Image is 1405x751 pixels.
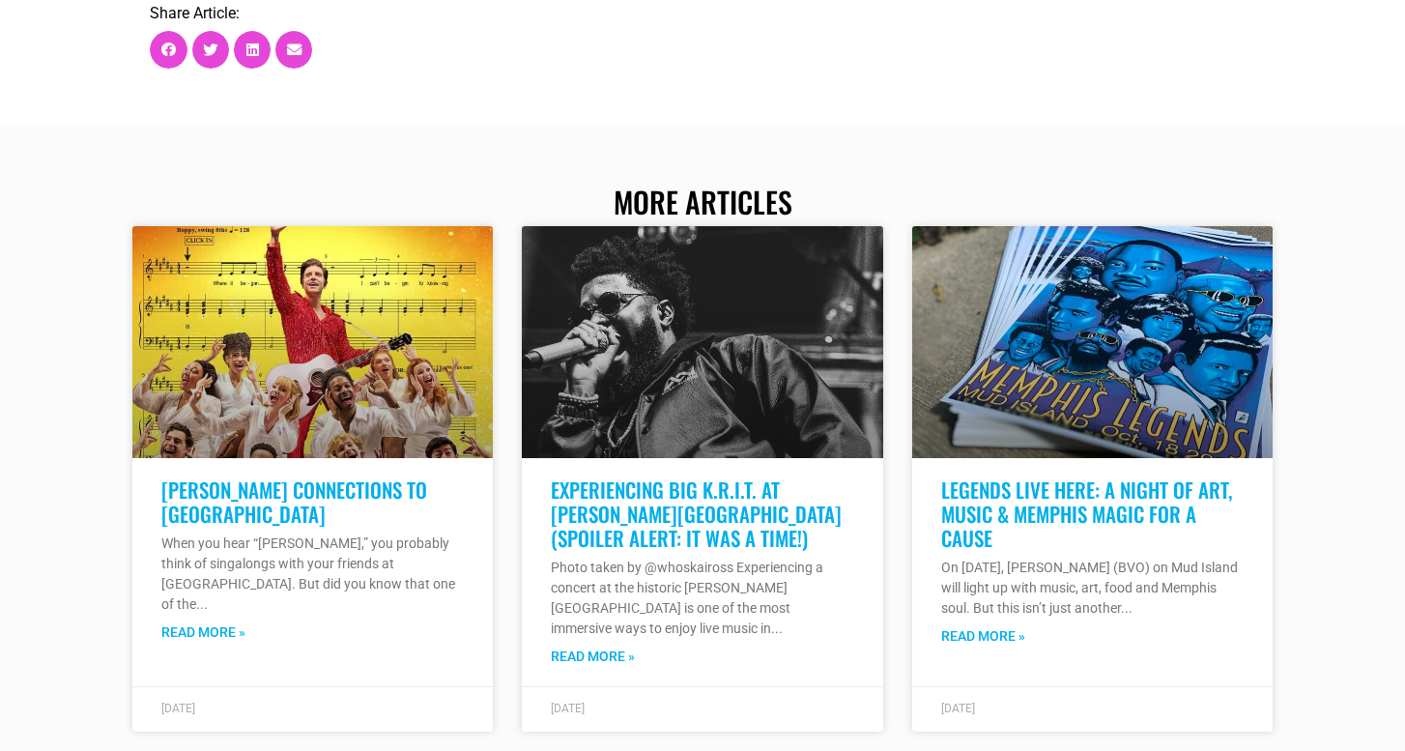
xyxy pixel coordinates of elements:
[275,31,312,68] div: Share on email
[941,475,1232,553] a: LEGENDS LIVE HERE: A NIGHT OF ART, MUSIC & MEMPHIS MAGIC FOR A CAUSE
[551,647,635,667] a: Read more about Experiencing Big K.R.I.T. at Overton Park Shell (Spoiler Alert: It was a time!)
[132,185,1273,219] h2: More Articles
[551,702,585,715] span: [DATE]
[192,31,229,68] div: Share on twitter
[150,6,1254,21] p: Share Article:
[551,475,842,553] a: Experiencing Big K.R.I.T. at [PERSON_NAME][GEOGRAPHIC_DATA] (Spoiler Alert: It was a time!)
[941,558,1244,619] p: On [DATE], [PERSON_NAME] (BVO) on Mud Island will light up with music, art, food and Memphis soul...
[150,31,186,68] div: Share on facebook
[234,31,271,68] div: Share on linkedin
[161,534,464,615] p: When you hear “[PERSON_NAME],” you probably think of singalongs with your friends at [GEOGRAPHIC_...
[551,558,853,639] p: Photo taken by @whoskaiross Experiencing a concert at the historic [PERSON_NAME][GEOGRAPHIC_DATA]...
[161,622,245,643] a: Read more about Neil Diamond’s Connections to Memphis
[941,626,1025,647] a: Read more about LEGENDS LIVE HERE: A NIGHT OF ART, MUSIC & MEMPHIS MAGIC FOR A CAUSE
[161,475,427,529] a: [PERSON_NAME] Connections to [GEOGRAPHIC_DATA]
[161,702,195,715] span: [DATE]
[941,702,975,715] span: [DATE]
